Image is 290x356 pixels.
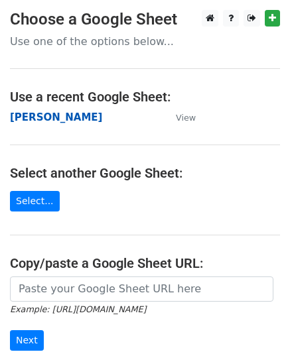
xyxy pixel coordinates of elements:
[10,89,280,105] h4: Use a recent Google Sheet:
[176,113,196,123] small: View
[10,191,60,211] a: Select...
[10,111,102,123] a: [PERSON_NAME]
[10,304,146,314] small: Example: [URL][DOMAIN_NAME]
[10,10,280,29] h3: Choose a Google Sheet
[10,34,280,48] p: Use one of the options below...
[10,276,273,302] input: Paste your Google Sheet URL here
[10,165,280,181] h4: Select another Google Sheet:
[10,255,280,271] h4: Copy/paste a Google Sheet URL:
[163,111,196,123] a: View
[10,330,44,351] input: Next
